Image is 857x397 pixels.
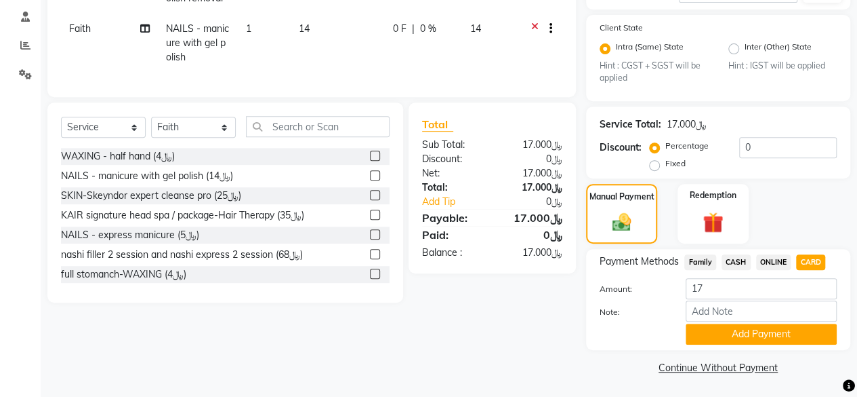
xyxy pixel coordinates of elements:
[61,149,175,164] div: WAXING - half hand (﷼4)
[412,166,493,181] div: Net:
[61,228,199,242] div: NAILS - express manicure (﷼5)
[61,248,303,262] div: nashi filler 2 session and nashi express 2 session (﷼68)
[600,254,679,269] span: Payment Methods
[667,117,707,132] div: ﷼17.000
[412,246,493,260] div: Balance :
[665,157,686,170] label: Fixed
[600,117,661,132] div: Service Total:
[600,140,642,155] div: Discount:
[492,181,572,195] div: ﷼17.000
[665,140,709,152] label: Percentage
[166,22,229,63] span: NAILS - manicure with gel polish
[492,210,572,226] div: ﷼17.000
[470,22,481,35] span: 14
[756,254,791,270] span: ONLINE
[505,195,572,209] div: ﷼0
[492,166,572,181] div: ﷼17.000
[589,191,654,203] label: Manual Payment
[722,254,751,270] span: CASH
[492,138,572,152] div: ﷼17.000
[589,283,675,295] label: Amount:
[686,324,837,345] button: Add Payment
[492,246,572,260] div: ﷼17.000
[246,116,390,137] input: Search or Scan
[589,361,848,375] a: Continue Without Payment
[492,227,572,243] div: ﷼0
[616,41,684,57] label: Intra (Same) State
[412,138,493,152] div: Sub Total:
[412,22,415,36] span: |
[420,22,436,36] span: 0 %
[61,169,233,183] div: NAILS - manicure with gel polish (﷼14)
[412,227,493,243] div: Paid:
[412,210,493,226] div: Payable:
[589,306,675,318] label: Note:
[600,60,708,85] small: Hint : CGST + SGST will be applied
[696,210,730,235] img: _gift.svg
[412,152,493,166] div: Discount:
[796,254,825,270] span: CARD
[600,22,643,34] label: Client State
[299,22,310,35] span: 14
[393,22,406,36] span: 0 F
[684,254,716,270] span: Family
[412,181,493,195] div: Total:
[412,195,505,209] a: Add Tip
[606,211,637,233] img: _cash.svg
[690,189,736,202] label: Redemption
[61,267,186,282] div: full stomanch-WAXING (﷼4)
[61,208,304,223] div: KAIR signature head spa / package-Hair Therapy (﷼35)
[69,22,91,35] span: Faith
[246,22,251,35] span: 1
[61,189,241,203] div: SKIN-Skeyndor expert cleanse pro (﷼25)
[745,41,812,57] label: Inter (Other) State
[492,152,572,166] div: ﷼0
[686,301,837,322] input: Add Note
[728,60,837,72] small: Hint : IGST will be applied
[422,117,453,132] span: Total
[686,278,837,299] input: Amount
